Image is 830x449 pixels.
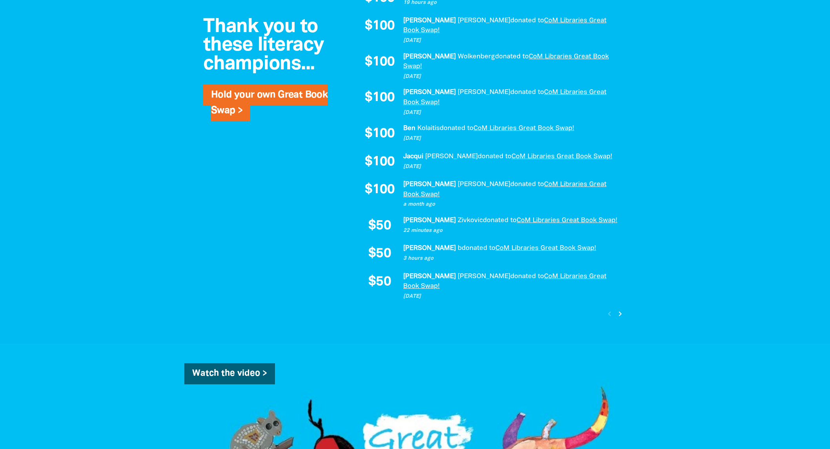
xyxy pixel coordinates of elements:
[403,54,609,70] a: CoM Libraries Great Book Swap!
[458,89,510,95] em: [PERSON_NAME]
[403,154,423,159] em: Jacqui
[458,217,483,223] em: Zivkovic
[615,309,625,319] i: chevron_right
[458,273,510,279] em: [PERSON_NAME]
[403,89,456,95] em: [PERSON_NAME]
[365,91,395,105] span: $100
[403,37,619,45] p: [DATE]
[365,20,395,33] span: $100
[440,125,473,131] span: donated to
[184,363,275,384] a: Watch the video >
[211,91,328,116] a: Hold your own Great Book Swap >
[403,54,456,60] em: [PERSON_NAME]
[403,217,456,223] em: [PERSON_NAME]
[403,181,456,187] em: [PERSON_NAME]
[368,219,391,233] span: $50
[478,154,511,159] span: donated to
[403,18,456,24] em: [PERSON_NAME]
[483,217,517,223] span: donated to
[365,56,395,69] span: $100
[368,275,391,289] span: $50
[403,255,619,263] p: 3 hours ago
[365,183,395,197] span: $100
[403,125,415,131] em: Ben
[403,245,456,251] em: [PERSON_NAME]
[203,18,324,73] span: Thank you to these literacy champions...
[365,156,395,169] span: $100
[462,245,495,251] span: donated to
[403,73,619,81] p: [DATE]
[458,181,510,187] em: [PERSON_NAME]
[510,273,544,279] span: donated to
[403,181,606,197] a: CoM Libraries Great Book Swap!
[403,273,456,279] em: [PERSON_NAME]
[511,154,612,159] a: CoM Libraries Great Book Swap!
[403,293,619,301] p: [DATE]
[403,109,619,117] p: [DATE]
[495,54,529,60] span: donated to
[403,89,606,105] a: CoM Libraries Great Book Swap!
[458,18,510,24] em: [PERSON_NAME]
[510,181,544,187] span: donated to
[517,217,617,223] a: CoM Libraries Great Book Swap!
[403,135,619,143] p: [DATE]
[368,247,391,261] span: $50
[403,163,619,171] p: [DATE]
[458,245,462,251] em: b
[425,154,478,159] em: [PERSON_NAME]
[417,125,440,131] em: Kolaitis
[458,54,495,60] em: Wolkenberg
[495,245,596,251] a: CoM Libraries Great Book Swap!
[510,18,544,24] span: donated to
[510,89,544,95] span: donated to
[473,125,574,131] a: CoM Libraries Great Book Swap!
[403,227,619,235] p: 22 minutes ago
[365,127,395,141] span: $100
[615,309,626,319] button: Next page
[403,201,619,208] p: a month ago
